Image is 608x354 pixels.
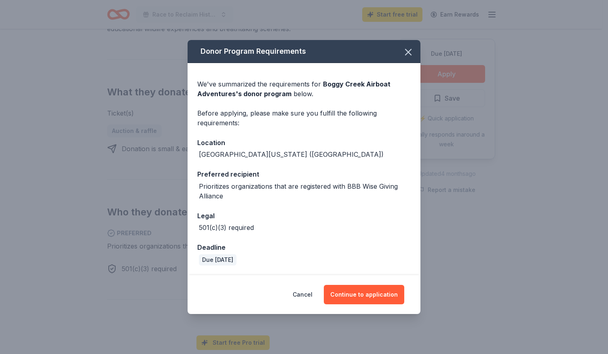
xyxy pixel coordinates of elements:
div: Legal [197,211,411,221]
div: Donor Program Requirements [188,40,420,63]
div: Due [DATE] [199,254,236,265]
div: Deadline [197,242,411,253]
div: [GEOGRAPHIC_DATA][US_STATE] ([GEOGRAPHIC_DATA]) [199,150,384,159]
div: Prioritizes organizations that are registered with BBB Wise Giving Alliance [199,181,411,201]
div: Before applying, please make sure you fulfill the following requirements: [197,108,411,128]
div: Location [197,137,411,148]
button: Continue to application [324,285,404,304]
div: 501(c)(3) required [199,223,254,232]
div: We've summarized the requirements for below. [197,79,411,99]
div: Preferred recipient [197,169,411,179]
button: Cancel [293,285,312,304]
